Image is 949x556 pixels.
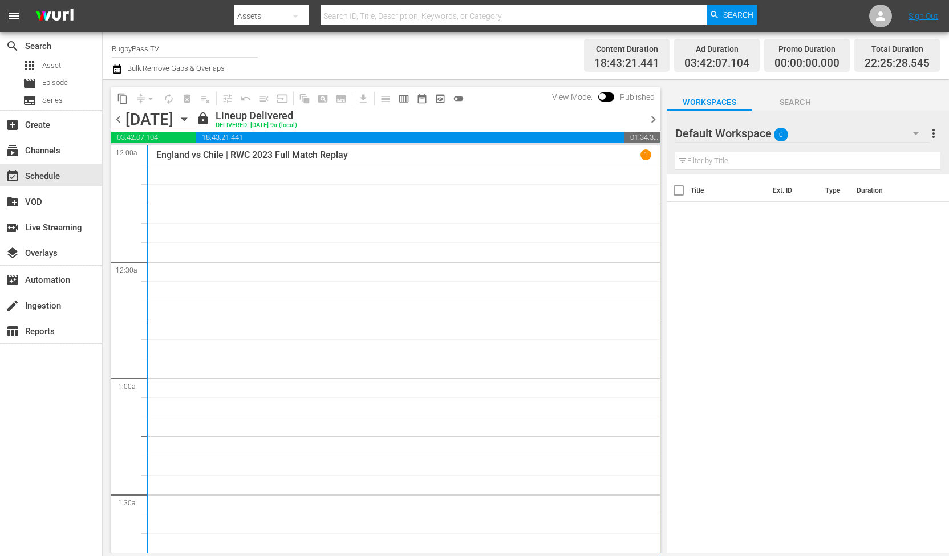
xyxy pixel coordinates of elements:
[927,120,940,147] button: more_vert
[865,41,930,57] div: Total Duration
[6,195,19,209] span: VOD
[644,151,648,159] p: 1
[453,93,464,104] span: toggle_off
[684,41,749,57] div: Ad Duration
[614,92,660,102] span: Published
[23,94,36,107] span: Series
[413,90,431,108] span: Month Calendar View
[435,93,446,104] span: preview_outlined
[125,64,225,72] span: Bulk Remove Gaps & Overlaps
[752,95,838,109] span: Search
[927,127,940,140] span: more_vert
[594,57,659,70] span: 18:43:21.441
[6,39,19,53] span: Search
[6,273,19,287] span: Automation
[42,77,68,88] span: Episode
[6,299,19,313] span: Ingestion
[111,112,125,127] span: chevron_left
[42,95,63,106] span: Series
[431,90,449,108] span: View Backup
[23,59,36,72] span: Asset
[117,93,128,104] span: content_copy
[156,149,348,160] p: England vs Chile | RWC 2023 Full Match Replay
[6,246,19,260] span: Overlays
[196,112,210,125] span: lock
[23,76,36,90] span: Episode
[850,174,918,206] th: Duration
[774,41,839,57] div: Promo Duration
[111,132,196,143] span: 03:42:07.104
[214,87,237,109] span: Customize Events
[691,174,766,206] th: Title
[624,132,660,143] span: 01:34:31.455
[546,92,598,102] span: View Mode:
[818,174,850,206] th: Type
[398,93,409,104] span: calendar_view_week_outlined
[132,90,160,108] span: Remove Gaps & Overlaps
[684,57,749,70] span: 03:42:07.104
[125,110,173,129] div: [DATE]
[416,93,428,104] span: date_range_outlined
[667,95,752,109] span: Workspaces
[255,90,273,108] span: Fill episodes with ad slates
[216,109,297,122] div: Lineup Delivered
[196,90,214,108] span: Clear Lineup
[160,90,178,108] span: Loop Content
[6,324,19,338] span: Reports
[598,92,606,100] span: Toggle to switch from Published to Draft view.
[646,112,660,127] span: chevron_right
[865,57,930,70] span: 22:25:28.545
[7,9,21,23] span: menu
[196,132,624,143] span: 18:43:21.441
[909,11,938,21] a: Sign Out
[6,118,19,132] span: Create
[594,41,659,57] div: Content Duration
[6,221,19,234] span: Live Streaming
[766,174,818,206] th: Ext. ID
[774,57,839,70] span: 00:00:00.000
[774,123,788,147] span: 0
[372,87,395,109] span: Day Calendar View
[675,117,930,149] div: Default Workspace
[273,90,291,108] span: Update Metadata from Key Asset
[6,169,19,183] span: Schedule
[723,5,753,25] span: Search
[6,144,19,157] span: Channels
[449,90,468,108] span: 24 hours Lineup View is OFF
[216,122,297,129] div: DELIVERED: [DATE] 9a (local)
[237,90,255,108] span: Revert to Primary Episode
[707,5,757,25] button: Search
[113,90,132,108] span: Copy Lineup
[27,3,82,30] img: ans4CAIJ8jUAAAAAAAAAAAAAAAAAAAAAAAAgQb4GAAAAAAAAAAAAAAAAAAAAAAAAJMjXAAAAAAAAAAAAAAAAAAAAAAAAgAT5G...
[42,60,61,71] span: Asset
[178,90,196,108] span: Select an event to delete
